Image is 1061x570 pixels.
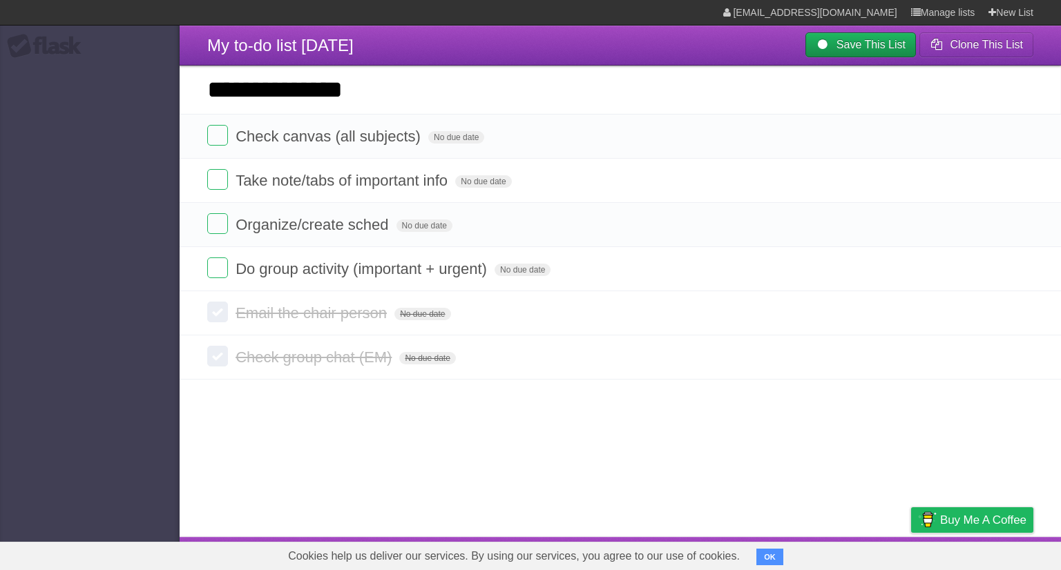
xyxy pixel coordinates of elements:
label: Done [207,125,228,146]
b: Clone This List [950,39,1023,50]
a: Privacy [893,540,929,567]
span: Take note/tabs of important info [236,172,451,189]
span: My to-do list [DATE] [207,36,354,55]
span: Email the chair person [236,304,390,322]
span: No due date [396,219,452,232]
button: Clone This List [919,32,1033,57]
div: Flask [7,34,90,59]
a: Buy me a coffee [911,507,1033,533]
button: OK [756,549,783,565]
span: No due date [394,308,450,320]
span: Organize/create sched [236,216,392,233]
span: Check canvas (all subjects) [236,128,424,145]
label: Done [207,213,228,234]
label: Done [207,257,228,278]
label: Done [207,169,228,190]
span: Cookies help us deliver our services. By using our services, you agree to our use of cookies. [274,542,754,570]
span: No due date [399,352,455,364]
a: Save This List [805,32,916,57]
span: No due date [495,264,551,276]
span: Check group chat (EM) [236,348,395,366]
span: Do group activity (important + urgent) [236,260,490,277]
a: About [727,540,756,567]
b: Save This List [837,39,906,50]
label: Done [207,302,228,322]
img: Buy me a coffee [918,508,937,531]
span: No due date [428,131,484,144]
span: Buy me a coffee [940,508,1026,532]
span: No due date [455,175,511,188]
label: Done [207,346,228,366]
a: Developers [773,540,829,567]
a: Terms [846,540,877,567]
a: Suggest a feature [946,540,1033,567]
